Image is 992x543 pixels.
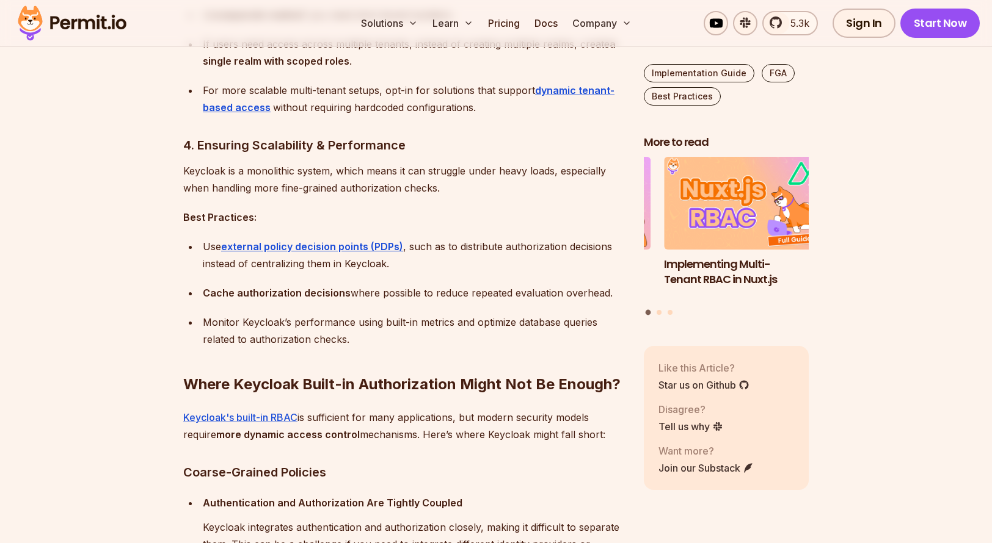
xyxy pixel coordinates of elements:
[183,462,624,482] h3: Coarse-Grained Policies
[183,135,624,155] h3: 4. Ensuring Scalability & Performance
[644,87,721,106] a: Best Practices
[664,157,829,250] img: Implementing Multi-Tenant RBAC in Nuxt.js
[658,461,754,475] a: Join our Substack
[216,428,360,441] strong: more dynamic access control
[644,135,809,150] h2: More to read
[183,409,624,443] p: is sufficient for many applications, but modern security models require mechanisms. Here’s where ...
[762,11,818,35] a: 5.3k
[535,84,576,96] strong: dynamic
[183,211,257,223] strong: Best Practices:
[664,257,829,287] h3: Implementing Multi-Tenant RBAC in Nuxt.js
[567,11,636,35] button: Company
[644,64,754,82] a: Implementation Guide
[646,310,651,315] button: Go to slide 1
[658,361,749,375] p: Like this Article?
[428,11,478,35] button: Learn
[356,11,423,35] button: Solutions
[203,287,351,299] strong: Cache authorization decisions
[203,497,462,509] strong: Authentication and Authorization Are Tightly Coupled
[658,419,723,434] a: Tell us why
[658,444,754,458] p: Want more?
[203,82,624,116] div: For more scalable multi-tenant setups, opt-in for solutions that support without requiring hardco...
[483,11,525,35] a: Pricing
[203,284,624,301] div: where possible to reduce repeated evaluation overhead.
[203,314,624,348] div: Monitor Keycloak’s performance using built-in metrics and optimize database queries related to au...
[203,238,624,272] div: Use , such as to distribute authorization decisions instead of centralizing them in Keycloak.
[183,411,297,423] a: Keycloak's built-in RBAC
[658,378,749,392] a: Star us on Github
[183,162,624,196] p: Keycloak is a monolithic system, which means it can struggle under heavy loads, especially when h...
[486,257,651,302] h3: How to Use JWTs for Authorization: Best Practices and Common Mistakes
[762,64,795,82] a: FGA
[203,35,624,70] div: If users need access across multiple tenants, instead of creating multiple realms, create .
[658,402,723,417] p: Disagree?
[221,240,403,253] a: external policy decision points (PDPs)
[900,9,980,38] a: Start Now
[486,157,651,250] img: How to Use JWTs for Authorization: Best Practices and Common Mistakes
[644,157,809,317] div: Posts
[486,157,651,303] li: 3 of 3
[12,2,132,44] img: Permit logo
[657,310,662,315] button: Go to slide 2
[530,11,563,35] a: Docs
[668,310,673,315] button: Go to slide 3
[183,326,624,394] h2: Where Keycloak Built-in Authorization Might Not Be Enough?
[833,9,895,38] a: Sign In
[664,157,829,303] li: 1 of 3
[783,16,809,31] span: 5.3k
